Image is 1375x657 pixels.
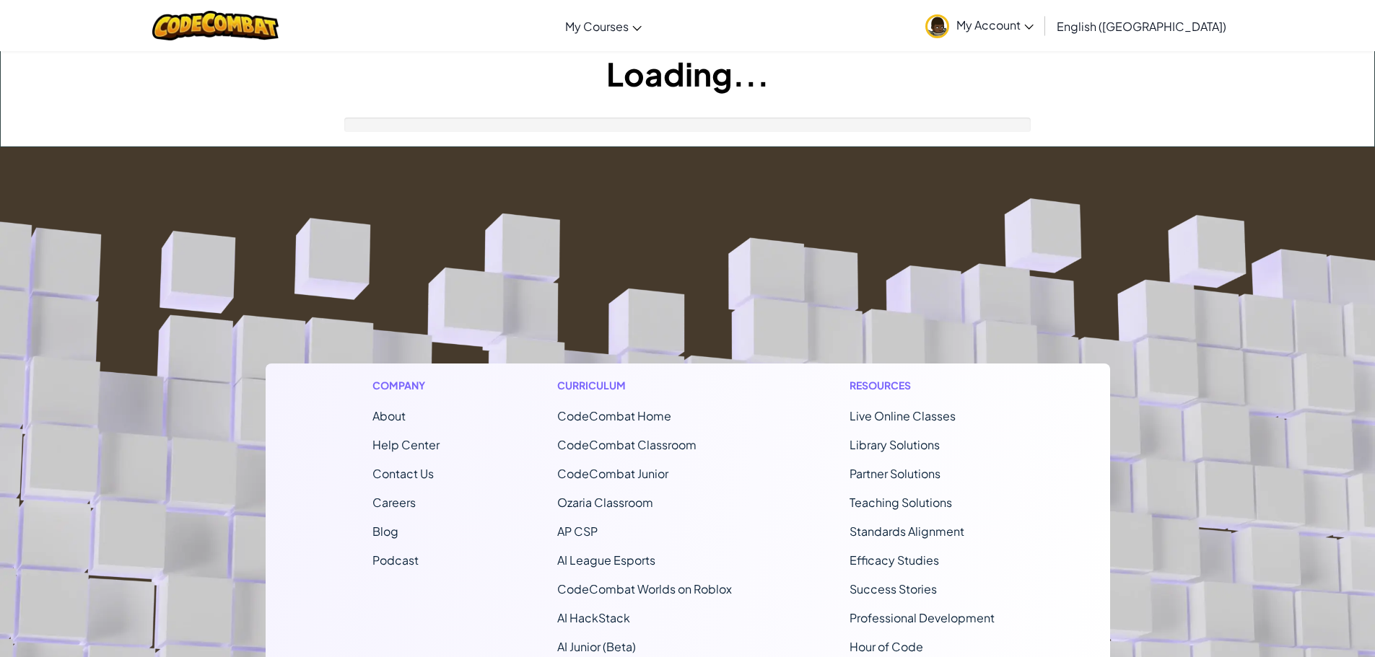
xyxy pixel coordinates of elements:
[152,11,279,40] img: CodeCombat logo
[565,19,629,34] span: My Courses
[557,466,668,481] a: CodeCombat Junior
[850,378,1003,393] h1: Resources
[372,466,434,481] span: Contact Us
[557,581,732,596] a: CodeCombat Worlds on Roblox
[372,524,398,539] a: Blog
[850,437,940,452] a: Library Solutions
[557,408,671,423] span: CodeCombat Home
[850,495,952,510] a: Teaching Solutions
[557,610,630,625] a: AI HackStack
[557,437,697,452] a: CodeCombat Classroom
[850,639,923,654] a: Hour of Code
[850,466,940,481] a: Partner Solutions
[558,6,649,45] a: My Courses
[1,51,1374,96] h1: Loading...
[850,524,964,539] a: Standards Alignment
[956,17,1034,32] span: My Account
[557,552,655,568] a: AI League Esports
[557,495,653,510] a: Ozaria Classroom
[850,610,995,625] a: Professional Development
[925,14,949,38] img: avatar
[372,552,419,568] a: Podcast
[850,408,956,423] a: Live Online Classes
[557,524,598,539] a: AP CSP
[1057,19,1226,34] span: English ([GEOGRAPHIC_DATA])
[557,378,732,393] h1: Curriculum
[850,581,937,596] a: Success Stories
[557,639,636,654] a: AI Junior (Beta)
[372,378,440,393] h1: Company
[850,552,939,568] a: Efficacy Studies
[372,437,440,452] a: Help Center
[372,408,406,423] a: About
[372,495,416,510] a: Careers
[918,3,1041,48] a: My Account
[1049,6,1234,45] a: English ([GEOGRAPHIC_DATA])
